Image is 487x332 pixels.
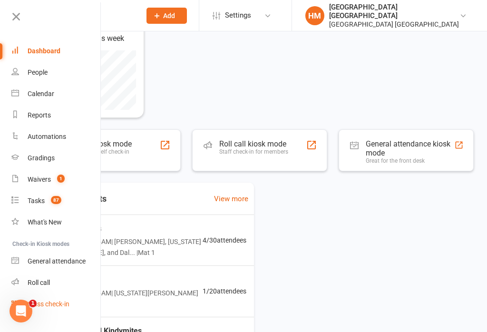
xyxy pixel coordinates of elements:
a: What's New [11,212,101,233]
span: 11:00AM - 11:45AM | [PERSON_NAME], [US_STATE][PERSON_NAME], and Dal... | Mat 1 [53,236,203,258]
a: Gradings [11,147,101,169]
a: Reports [11,105,101,126]
a: Tasks 87 [11,190,101,212]
span: Adults [53,273,203,286]
div: Roll call [28,279,50,286]
div: Class kiosk mode [73,139,132,148]
a: View more [214,193,248,205]
div: Great for the front desk [366,157,454,164]
a: Roll call [11,272,101,293]
iframe: Intercom live chat [10,300,32,322]
div: What's New [28,218,62,226]
span: Settings [225,5,251,26]
span: 87 [51,196,61,204]
span: 1 [57,175,65,183]
span: 11:00AM - 11:45AM | [US_STATE][PERSON_NAME] | Mat 1 [53,288,203,309]
div: Tasks [28,197,45,205]
div: HM [305,6,324,25]
div: General attendance kiosk mode [366,139,454,157]
a: Calendar [11,83,101,105]
span: Wise Warriors [53,223,203,235]
a: Automations [11,126,101,147]
span: 1 / 20 attendees [203,286,246,296]
div: [GEOGRAPHIC_DATA] [GEOGRAPHIC_DATA] [329,3,459,20]
div: Calendar [28,90,54,98]
div: Roll call kiosk mode [219,139,288,148]
div: Gradings [28,154,55,162]
span: 4 / 30 attendees [203,235,246,245]
a: People [11,62,101,83]
a: Dashboard [11,40,101,62]
div: Staff check-in for members [219,148,288,155]
div: General attendance [28,257,86,265]
a: Waivers 1 [11,169,101,190]
div: People [28,68,48,76]
div: Reports [28,111,51,119]
div: Members self check-in [73,148,132,155]
div: [GEOGRAPHIC_DATA] [GEOGRAPHIC_DATA] [329,20,459,29]
div: Waivers [28,176,51,183]
button: Add [146,8,187,24]
a: Class kiosk mode [11,293,101,315]
div: Automations [28,133,66,140]
span: 1 [29,300,37,307]
span: Add [163,12,175,20]
div: Class check-in [28,300,69,308]
a: General attendance kiosk mode [11,251,101,272]
div: Dashboard [28,47,60,55]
